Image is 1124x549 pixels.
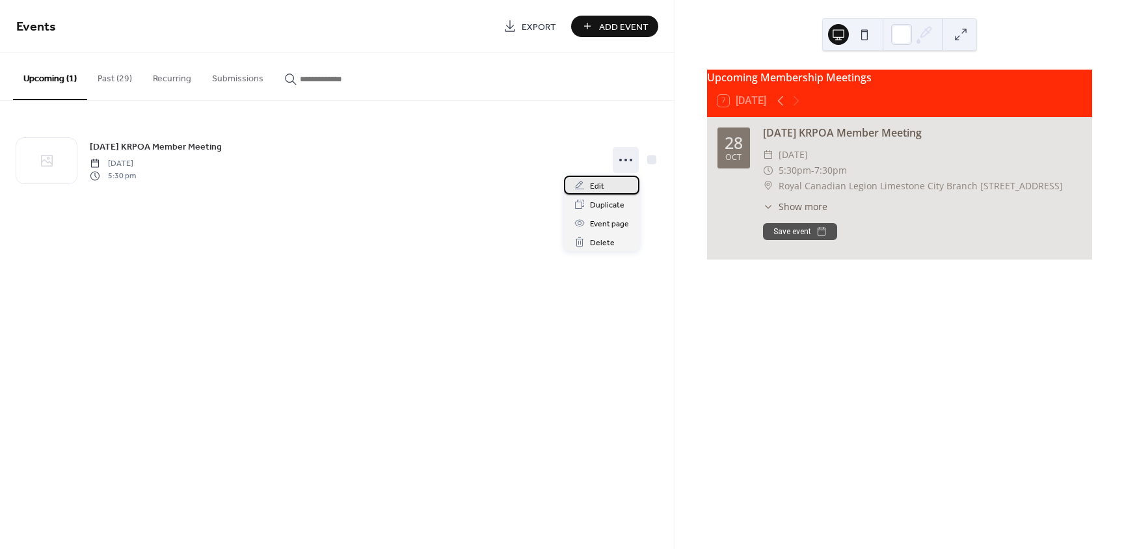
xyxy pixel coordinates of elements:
[763,178,773,194] div: ​
[763,200,827,213] button: ​Show more
[87,53,142,99] button: Past (29)
[590,198,624,212] span: Duplicate
[725,154,742,162] div: Oct
[707,70,1092,85] div: Upcoming Membership Meetings
[590,236,615,250] span: Delete
[90,158,136,170] span: [DATE]
[779,178,1063,194] span: Royal Canadian Legion Limestone City Branch [STREET_ADDRESS]
[571,16,658,37] button: Add Event
[779,163,811,178] span: 5:30pm
[599,20,649,34] span: Add Event
[763,163,773,178] div: ​
[779,200,827,213] span: Show more
[142,53,202,99] button: Recurring
[522,20,556,34] span: Export
[90,139,222,154] a: [DATE] KRPOA Member Meeting
[814,163,847,178] span: 7:30pm
[90,141,222,154] span: [DATE] KRPOA Member Meeting
[202,53,274,99] button: Submissions
[590,217,629,231] span: Event page
[494,16,566,37] a: Export
[763,200,773,213] div: ​
[590,180,604,193] span: Edit
[725,135,743,151] div: 28
[811,163,814,178] span: -
[13,53,87,100] button: Upcoming (1)
[763,147,773,163] div: ​
[763,125,1082,141] div: [DATE] KRPOA Member Meeting
[763,223,837,240] button: Save event
[90,170,136,181] span: 5:30 pm
[779,147,808,163] span: [DATE]
[16,14,56,40] span: Events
